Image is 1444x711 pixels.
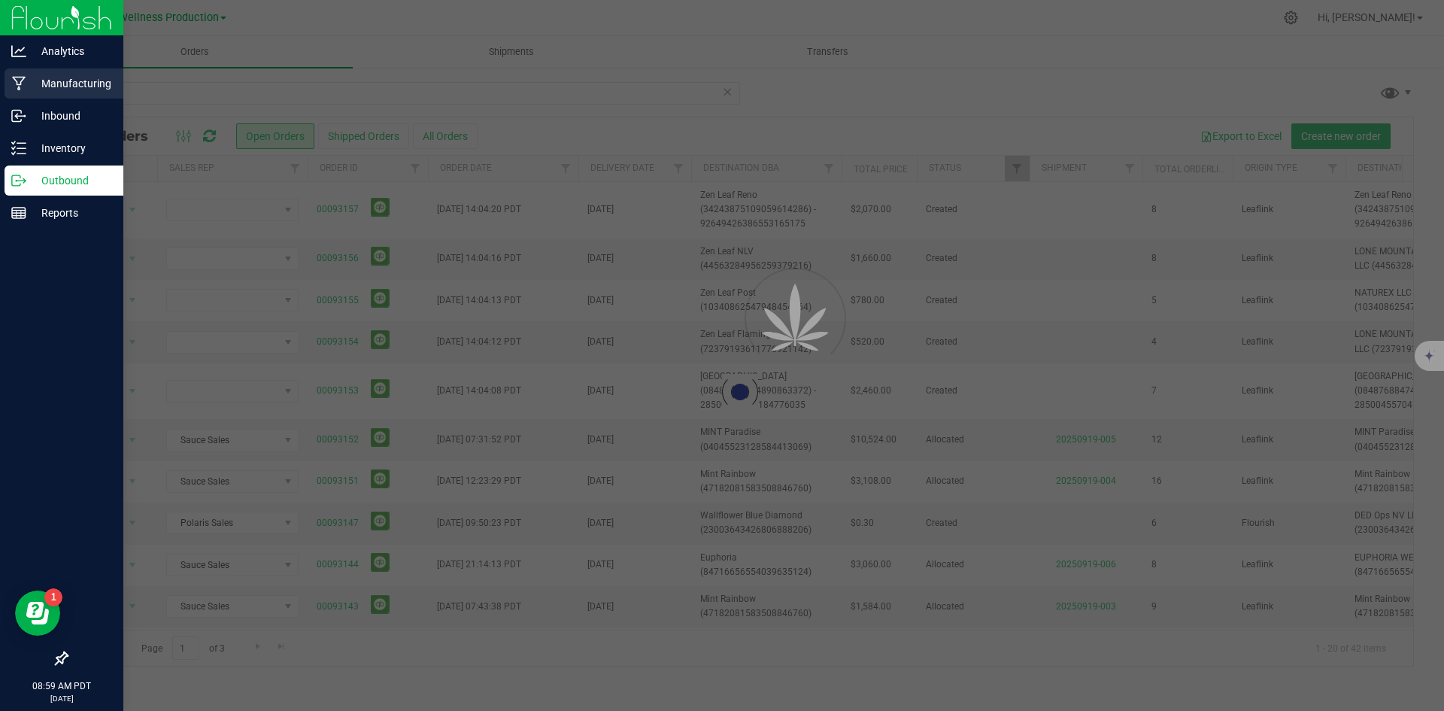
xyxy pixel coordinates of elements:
[15,591,60,636] iframe: Resource center
[11,76,26,91] inline-svg: Manufacturing
[26,74,117,93] p: Manufacturing
[26,107,117,125] p: Inbound
[11,108,26,123] inline-svg: Inbound
[11,205,26,220] inline-svg: Reports
[7,679,117,693] p: 08:59 AM PDT
[44,588,62,606] iframe: Resource center unread badge
[26,172,117,190] p: Outbound
[7,693,117,704] p: [DATE]
[11,44,26,59] inline-svg: Analytics
[26,42,117,60] p: Analytics
[26,204,117,222] p: Reports
[11,141,26,156] inline-svg: Inventory
[26,139,117,157] p: Inventory
[11,173,26,188] inline-svg: Outbound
